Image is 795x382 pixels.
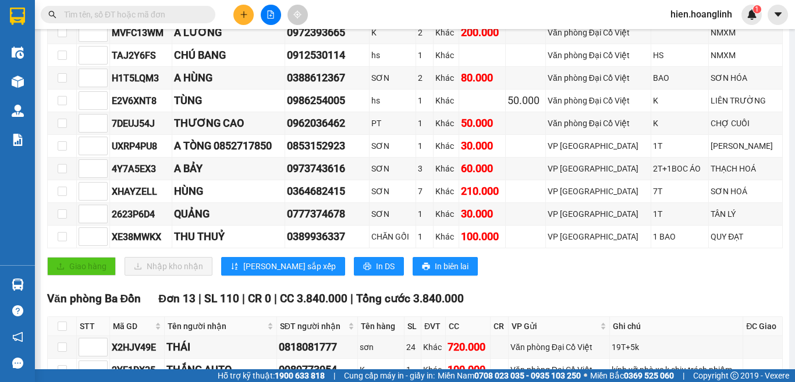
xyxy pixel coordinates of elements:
span: SĐT người nhận [280,320,346,333]
div: 1 [418,94,431,107]
span: Hỗ trợ kỹ thuật: [218,369,325,382]
td: 0389936337 [285,226,370,248]
span: | [274,292,277,305]
td: CHÚ BANG [172,44,286,67]
td: 0973743616 [285,158,370,180]
div: Văn phòng Đại Cồ Việt [510,341,608,354]
td: A BẢY [172,158,286,180]
td: XHAYZELL [110,180,172,203]
div: 30.000 [461,206,503,222]
th: Tên hàng [358,317,404,336]
div: 0962036462 [287,115,367,131]
td: A TÒNG 0852717850 [172,135,286,158]
div: 24 [406,341,419,354]
div: Văn phòng Đại Cồ Việt [548,94,649,107]
div: Khác [435,230,457,243]
div: X2HJV49E [112,340,162,355]
img: warehouse-icon [12,76,24,88]
td: A LƯƠNG [172,22,286,44]
button: printerIn biên lai [413,257,478,276]
td: A HÙNG [172,67,286,90]
div: TAJ2Y6FS [112,48,170,63]
td: Văn phòng Đại Cồ Việt [509,359,610,381]
span: file-add [267,10,275,19]
input: Tìm tên, số ĐT hoặc mã đơn [64,8,201,21]
div: SƠN [371,162,414,175]
div: kính vỡ nhà xe k chịu trách nhiệm [612,363,741,376]
td: [PERSON_NAME] [709,135,783,158]
div: K [653,117,707,130]
div: 0972393665 [287,24,367,41]
td: VP Mỹ Đình [546,226,651,248]
span: | [333,369,335,382]
div: 100.000 [461,229,503,245]
td: XE38MWKX [110,226,172,248]
td: Văn phòng Đại Cồ Việt [546,112,651,135]
div: K [653,94,707,107]
div: 7T [653,185,707,198]
div: hs [371,49,414,62]
div: 1T [653,208,707,220]
td: 0962036462 [285,112,370,135]
strong: 1900 633 818 [275,371,325,380]
div: 1 BAO [653,230,707,243]
div: Khác [435,72,457,84]
div: 1 [406,363,419,376]
span: notification [12,331,23,342]
div: THU THUỶ [174,229,283,245]
td: VP Mỹ Đình [546,158,651,180]
img: icon-new-feature [747,9,757,20]
div: 0973743616 [287,160,367,177]
span: ⚪️ [584,373,587,378]
th: Ghi chú [610,317,743,336]
div: E2V6XNT8 [112,94,170,108]
div: SƠN [371,208,414,220]
div: Khác [423,341,443,354]
span: | [350,292,353,305]
div: sơn [360,341,402,354]
div: HS [653,49,707,62]
span: printer [363,262,371,272]
span: VP Gửi [512,320,598,333]
td: 4Y7A5EX3 [110,158,172,180]
span: Đơn 13 [158,292,196,305]
img: warehouse-icon [12,279,24,291]
td: TAJ2Y6FS [110,44,172,67]
span: SL 110 [204,292,239,305]
div: A LƯƠNG [174,24,283,41]
td: THƯƠNG CAO [172,112,286,135]
strong: 0369 525 060 [624,371,674,380]
div: Văn phòng Đại Cồ Việt [548,49,649,62]
td: 0912530114 [285,44,370,67]
div: VP [GEOGRAPHIC_DATA] [548,230,649,243]
div: 0777374678 [287,206,367,222]
span: plus [240,10,248,19]
div: 100.000 [448,362,488,378]
td: Văn phòng Đại Cồ Việt [546,44,651,67]
th: CR [491,317,509,336]
div: 2623P6D4 [112,207,170,222]
span: Tên người nhận [168,320,265,333]
div: BAO [653,72,707,84]
div: A HÙNG [174,70,283,86]
div: Khác [423,363,443,376]
img: warehouse-icon [12,105,24,117]
span: In DS [376,260,395,273]
th: STT [77,317,110,336]
span: CC 3.840.000 [280,292,347,305]
div: K [360,363,402,376]
span: 1 [755,5,759,13]
td: 0818081777 [277,336,358,359]
div: 7DEUJ54J [112,116,170,131]
span: copyright [730,372,739,380]
span: sort-ascending [230,262,239,272]
td: 2623P6D4 [110,203,172,226]
div: VP [GEOGRAPHIC_DATA] [548,185,649,198]
span: Miền Bắc [590,369,674,382]
button: sort-ascending[PERSON_NAME] sắp xếp [221,257,345,276]
div: PT [371,117,414,130]
div: 0818081777 [279,339,356,355]
div: MVFC13WM [112,26,170,40]
td: 0364682415 [285,180,370,203]
div: Khác [435,26,457,39]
